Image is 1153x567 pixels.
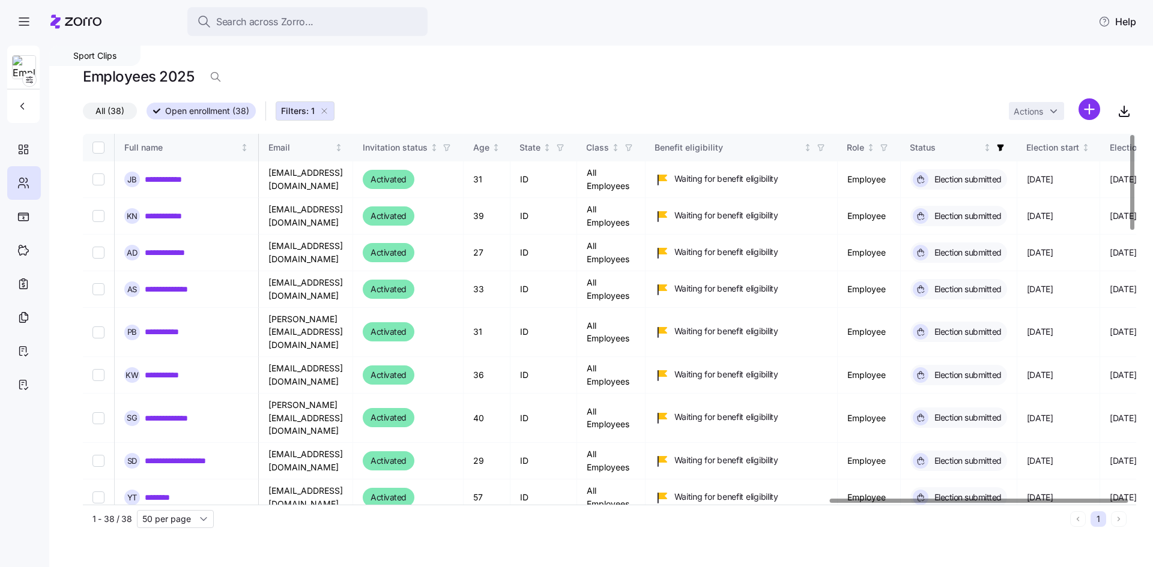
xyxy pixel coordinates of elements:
[510,198,577,235] td: ID
[577,161,646,198] td: All Employees
[430,143,438,152] div: Not sorted
[259,134,353,161] th: EmailNot sorted
[92,491,104,503] input: Select record 9
[371,209,407,223] span: Activated
[127,285,138,293] span: A S
[464,357,510,394] td: 36
[124,141,238,154] div: Full name
[259,479,353,516] td: [EMAIL_ADDRESS][DOMAIN_NAME]
[371,490,407,505] span: Activated
[371,172,407,187] span: Activated
[674,246,778,258] span: Waiting for benefit eligibility
[1110,326,1136,338] span: [DATE]
[1027,210,1053,222] span: [DATE]
[240,143,249,152] div: Not sorted
[803,143,812,152] div: Not sorted
[92,412,104,424] input: Select record 7
[127,414,138,422] span: S G
[577,479,646,516] td: All Employees
[464,198,510,235] td: 39
[473,141,489,154] div: Age
[92,210,104,222] input: Select record 2
[838,198,901,235] td: Employee
[510,443,577,479] td: ID
[931,283,1002,295] span: Election submitted
[371,368,407,382] span: Activated
[92,369,104,381] input: Select record 6
[1070,511,1086,527] button: Previous page
[901,134,1017,161] th: StatusNot sorted
[49,46,141,66] div: Sport Clips
[371,282,407,296] span: Activated
[1027,141,1080,154] div: Election start
[543,143,551,152] div: Not sorted
[281,105,315,117] span: Filters: 1
[1111,511,1127,527] button: Next page
[371,325,407,339] span: Activated
[259,161,353,198] td: [EMAIL_ADDRESS][DOMAIN_NAME]
[115,134,259,161] th: Full nameNot sorted
[1027,491,1053,503] span: [DATE]
[1098,14,1136,29] span: Help
[371,245,407,260] span: Activated
[577,443,646,479] td: All Employees
[838,308,901,357] td: Employee
[577,134,646,161] th: ClassNot sorted
[931,210,1002,222] span: Election submitted
[92,283,104,295] input: Select record 4
[276,101,334,121] button: Filters: 1
[353,134,464,161] th: Invitation statusNot sorted
[611,143,620,152] div: Not sorted
[92,142,104,154] input: Select all records
[674,411,778,423] span: Waiting for benefit eligibility
[931,326,1002,338] span: Election submitted
[464,235,510,271] td: 27
[674,209,778,221] span: Waiting for benefit eligibility
[1110,173,1136,185] span: [DATE]
[259,308,353,357] td: [PERSON_NAME][EMAIL_ADDRESS][DOMAIN_NAME]
[1110,247,1136,259] span: [DATE]
[1110,283,1136,295] span: [DATE]
[1110,491,1136,503] span: [DATE]
[92,513,132,525] span: 1 - 38 / 38
[1110,369,1136,381] span: [DATE]
[674,283,778,295] span: Waiting for benefit eligibility
[259,443,353,479] td: [EMAIL_ADDRESS][DOMAIN_NAME]
[931,455,1002,467] span: Election submitted
[510,271,577,308] td: ID
[127,493,138,501] span: Y T
[838,235,901,271] td: Employee
[838,161,901,198] td: Employee
[510,308,577,357] td: ID
[268,141,333,154] div: Email
[577,271,646,308] td: All Employees
[1009,102,1064,120] button: Actions
[674,173,778,185] span: Waiting for benefit eligibility
[92,326,104,338] input: Select record 5
[577,198,646,235] td: All Employees
[577,394,646,443] td: All Employees
[838,271,901,308] td: Employee
[1027,455,1053,467] span: [DATE]
[259,357,353,394] td: [EMAIL_ADDRESS][DOMAIN_NAME]
[674,454,778,466] span: Waiting for benefit eligibility
[464,308,510,357] td: 31
[334,143,343,152] div: Not sorted
[838,394,901,443] td: Employee
[259,271,353,308] td: [EMAIL_ADDRESS][DOMAIN_NAME]
[1089,10,1146,34] button: Help
[1110,210,1136,222] span: [DATE]
[838,134,901,161] th: RoleNot sorted
[464,134,510,161] th: AgeNot sorted
[510,394,577,443] td: ID
[983,143,991,152] div: Not sorted
[838,479,901,516] td: Employee
[838,357,901,394] td: Employee
[127,212,138,220] span: K N
[492,143,500,152] div: Not sorted
[931,412,1002,424] span: Election submitted
[1082,143,1090,152] div: Not sorted
[847,141,865,154] div: Role
[931,491,1002,503] span: Election submitted
[646,134,838,161] th: Benefit eligibilityNot sorted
